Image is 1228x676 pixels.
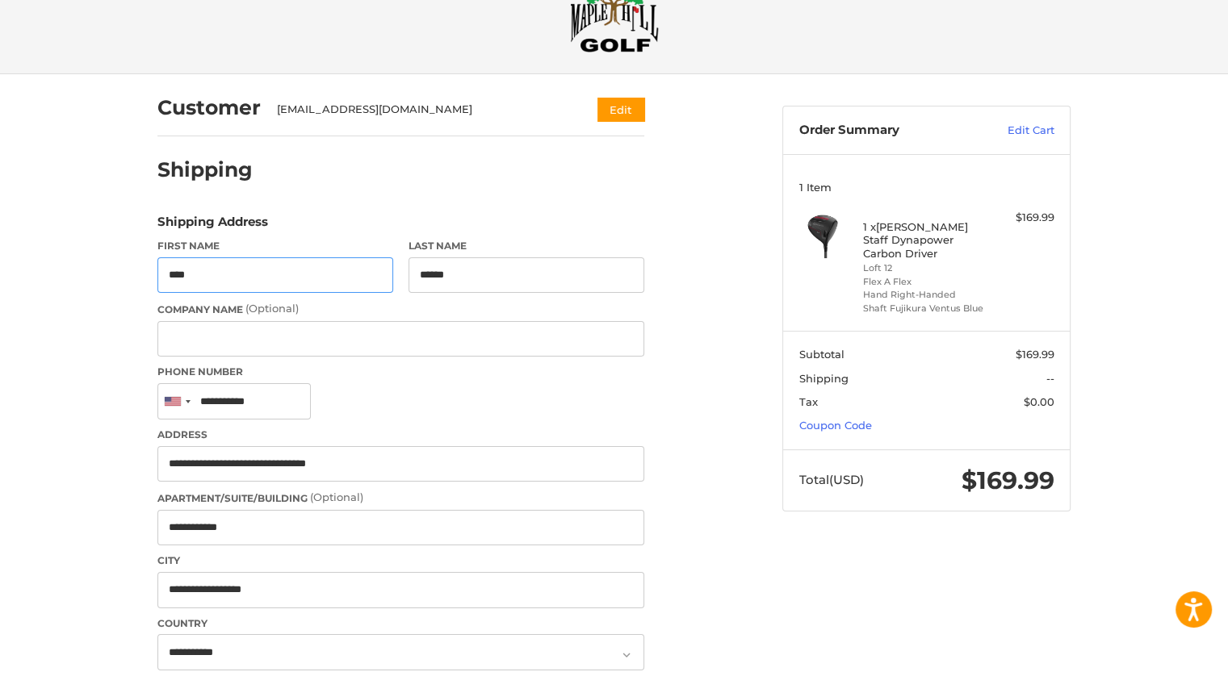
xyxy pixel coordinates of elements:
[157,213,268,239] legend: Shipping Address
[597,98,644,121] button: Edit
[277,102,567,118] div: [EMAIL_ADDRESS][DOMAIN_NAME]
[973,123,1054,139] a: Edit Cart
[245,302,299,315] small: (Optional)
[157,553,644,568] label: City
[1046,372,1054,385] span: --
[799,372,849,385] span: Shipping
[157,157,253,182] h2: Shipping
[157,490,644,506] label: Apartment/Suite/Building
[799,472,864,487] span: Total (USD)
[1024,395,1054,408] span: $0.00
[991,210,1054,226] div: $169.99
[863,302,987,315] li: Shaft Fujikura Ventus Blue
[863,288,987,302] li: Hand Right-Handed
[409,239,644,253] label: Last Name
[157,301,644,317] label: Company Name
[799,419,872,432] a: Coupon Code
[863,275,987,289] li: Flex A Flex
[799,348,845,361] span: Subtotal
[863,220,987,260] h4: 1 x [PERSON_NAME] Staff Dynapower Carbon Driver
[1016,348,1054,361] span: $169.99
[157,365,644,379] label: Phone Number
[157,428,644,442] label: Address
[157,95,261,120] h2: Customer
[863,261,987,275] li: Loft 12
[157,616,644,631] label: Country
[962,465,1054,495] span: $169.99
[158,384,195,419] div: United States: +1
[157,239,393,253] label: First Name
[799,123,973,139] h3: Order Summary
[310,490,363,503] small: (Optional)
[799,181,1054,194] h3: 1 Item
[799,395,818,408] span: Tax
